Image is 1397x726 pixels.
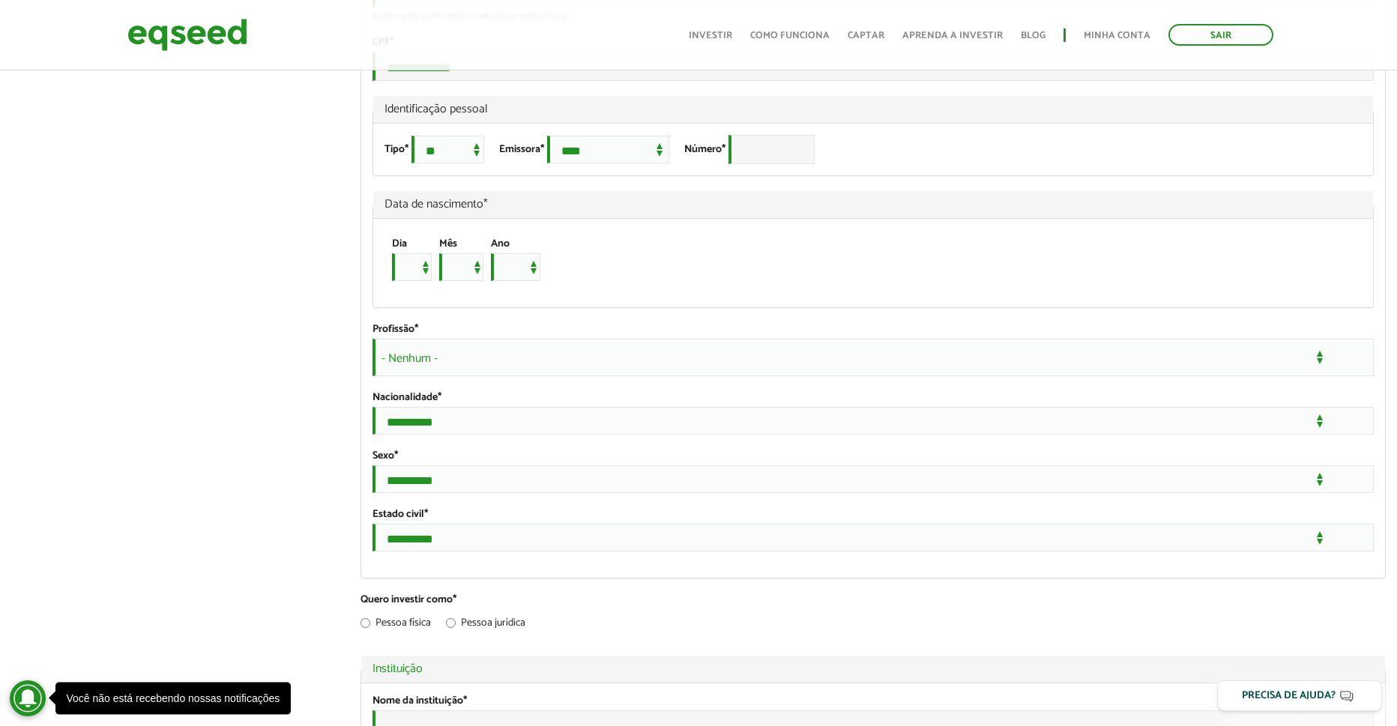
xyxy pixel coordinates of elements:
a: Minha conta [1084,31,1150,40]
label: Estado civil [372,509,428,520]
span: Este campo é obrigatório. [424,506,428,523]
label: Dia [392,239,407,249]
span: Este campo é obrigatório. [540,141,544,158]
label: Número [684,145,725,155]
label: Tipo [384,145,408,155]
a: Blog [1021,31,1046,40]
a: Captar [848,31,884,40]
a: Aprenda a investir [902,31,1003,40]
span: Este campo é obrigatório. [414,321,418,338]
span: Este campo é obrigatório. [405,141,408,158]
label: Sexo [372,451,398,462]
span: Este campo é obrigatório. [722,141,725,158]
label: Nome da instituição [372,696,467,707]
label: Pessoa física [360,618,431,633]
a: Investir [689,31,732,40]
input: Pessoa física [360,618,370,628]
span: Data de nascimento [384,199,1362,211]
div: Você não está recebendo nossas notificações [66,693,280,704]
label: Mês [439,239,457,249]
label: Quero investir como [360,595,456,605]
a: Sair [1168,24,1273,46]
a: Como funciona [750,31,830,40]
label: Pessoa jurídica [446,618,525,633]
img: EqSeed [127,15,247,55]
a: Instituição [372,663,1374,675]
label: Ano [491,239,510,249]
label: Emissora [499,145,544,155]
input: Pessoa jurídica [446,618,456,628]
label: Profissão [372,324,418,335]
label: Nacionalidade [372,393,441,403]
span: - Nenhum - [372,339,1374,376]
span: Este campo é obrigatório. [394,447,398,465]
span: Identificação pessoal [384,103,1362,115]
span: Este campo é obrigatório. [453,591,456,608]
span: Este campo é obrigatório. [438,389,441,406]
span: Este campo é obrigatório. [483,194,488,214]
span: Este campo é obrigatório. [463,692,467,710]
